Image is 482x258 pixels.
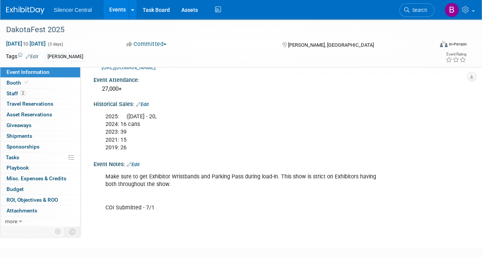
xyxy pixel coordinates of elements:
[0,173,80,184] a: Misc. Expenses & Credits
[7,144,39,150] span: Sponsorships
[7,90,26,96] span: Staff
[7,69,49,75] span: Event Information
[0,78,80,88] a: Booth
[288,42,374,48] span: [PERSON_NAME], [GEOGRAPHIC_DATA]
[22,41,30,47] span: to
[6,40,46,47] span: [DATE] [DATE]
[0,142,80,152] a: Sponsorships
[0,99,80,109] a: Travel Reservations
[7,165,29,171] span: Playbook
[0,109,80,120] a: Asset Reservations
[7,207,37,214] span: Attachments
[0,163,80,173] a: Playbook
[124,40,169,48] button: Committed
[449,41,467,47] div: In-Person
[94,158,467,168] div: Event Notes:
[0,120,80,131] a: Giveaways
[99,83,461,95] div: 27,000+
[6,7,44,14] img: ExhibitDay
[7,122,31,128] span: Giveaways
[0,184,80,194] a: Budget
[0,131,80,141] a: Shipments
[7,111,52,118] span: Asset Reservations
[94,98,467,108] div: Historical Sales:
[440,41,447,47] img: Format-Inperson.png
[444,3,459,17] img: Billee Page
[45,53,86,61] div: [PERSON_NAME]
[0,152,80,163] a: Tasks
[410,7,427,13] span: Search
[5,218,17,224] span: more
[54,7,92,13] span: Silencer Central
[102,64,156,70] a: [URL][DOMAIN_NAME]
[51,227,65,237] td: Personalize Event Tab Strip
[7,133,32,139] span: Shipments
[400,40,467,51] div: Event Format
[20,90,26,96] span: 2
[47,42,63,47] span: (3 days)
[7,186,24,192] span: Budget
[446,52,466,56] div: Event Rating
[0,206,80,216] a: Attachments
[3,23,427,37] div: DakotaFest 2025
[0,67,80,77] a: Event Information
[7,101,53,107] span: Travel Reservations
[7,175,66,181] span: Misc. Expenses & Credits
[7,197,58,203] span: ROI, Objectives & ROO
[65,227,81,237] td: Toggle Event Tabs
[6,52,38,61] td: Tags
[26,54,38,59] a: Edit
[100,169,393,215] div: Make sure to get Exhibitor Wristbands and Parking Pass during load-in. This show is strict on Exh...
[399,3,434,17] a: Search
[6,154,19,160] span: Tasks
[100,109,393,155] div: 2025: ([DATE] - 20, 2024: 16 cans 2023: 39 2021: 15 2019: 26
[25,80,28,85] i: Booth reservation complete
[94,74,467,84] div: Event Attendance:
[0,195,80,205] a: ROI, Objectives & ROO
[136,102,149,107] a: Edit
[127,162,140,167] a: Edit
[7,80,30,86] span: Booth
[0,88,80,99] a: Staff2
[0,216,80,227] a: more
